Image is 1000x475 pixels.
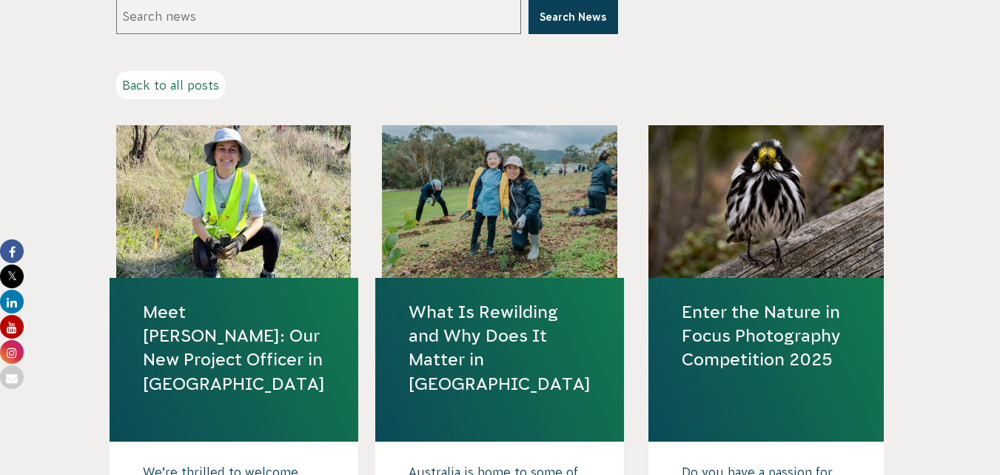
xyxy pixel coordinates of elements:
a: Enter the Nature in Focus Photography Competition 2025 [682,300,850,372]
a: Meet [PERSON_NAME]: Our New Project Officer in [GEOGRAPHIC_DATA] [143,300,325,396]
a: What Is Rewilding and Why Does It Matter in [GEOGRAPHIC_DATA] [409,300,591,396]
a: Back to all posts [116,71,225,99]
